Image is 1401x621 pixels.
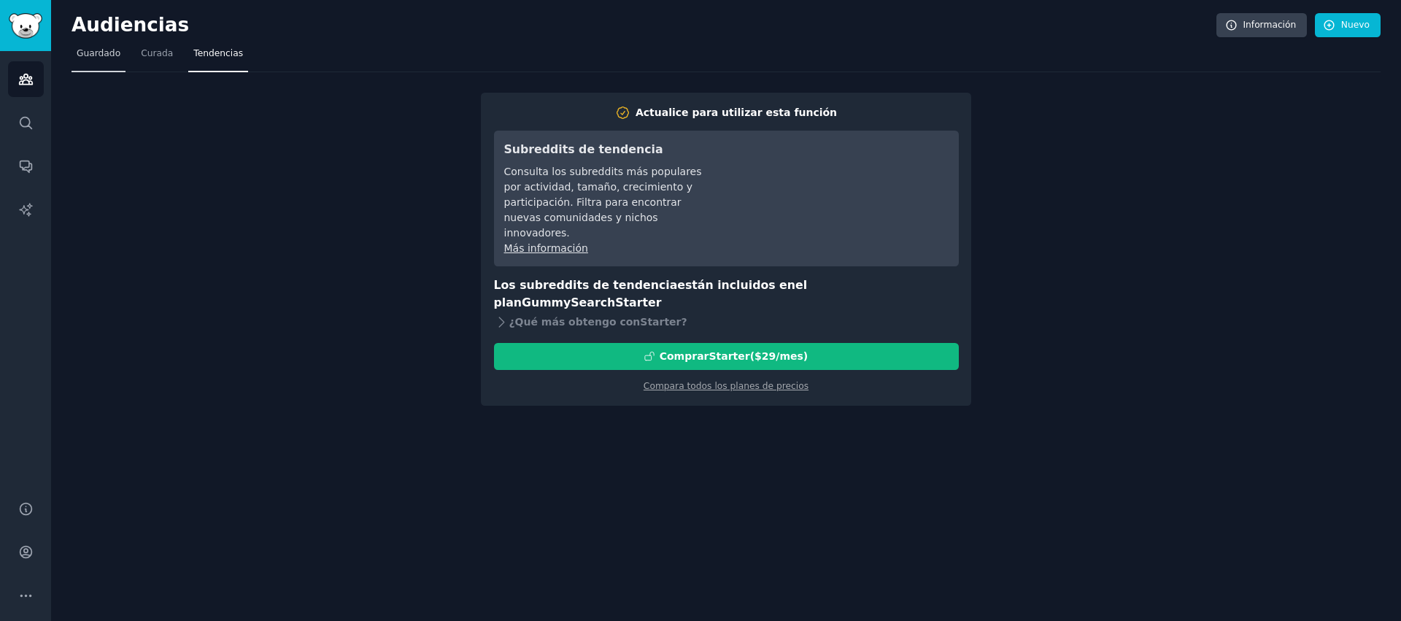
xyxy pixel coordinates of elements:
font: Comprar [660,350,709,362]
img: Logotipo de GummySearch [9,13,42,39]
a: Más información [504,242,588,254]
font: Nuevo [1341,20,1370,30]
font: Actualice para utilizar esta función [636,107,837,118]
font: Guardado [77,48,120,58]
a: Compara todos los planes de precios [644,381,808,391]
a: Tendencias [188,42,248,72]
font: Starter [709,350,749,362]
font: Starter [640,316,681,328]
font: ? [682,316,687,328]
a: Guardado [72,42,126,72]
font: Starter [615,296,661,309]
font: 29 [762,350,776,362]
a: Curada [136,42,178,72]
font: están incluidos en [677,278,795,292]
font: Tendencias [193,48,243,58]
font: ¿Qué más obtengo con [509,316,641,328]
iframe: Reproductor de vídeo de YouTube [730,141,949,250]
font: Los subreddits de tendencia [494,278,678,292]
font: Audiencias [72,14,189,36]
font: GummySearch [522,296,615,309]
font: Subreddits de tendencia [504,142,663,156]
a: Información [1216,13,1307,38]
a: Nuevo [1315,13,1381,38]
font: Consulta los subreddits más populares por actividad, tamaño, crecimiento y participación. Filtra ... [504,166,702,239]
font: ($ [750,350,762,362]
font: ) [803,350,808,362]
font: Información [1243,20,1296,30]
font: /mes [776,350,803,362]
button: ComprarStarter($29/mes) [494,343,959,370]
font: Curada [141,48,173,58]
